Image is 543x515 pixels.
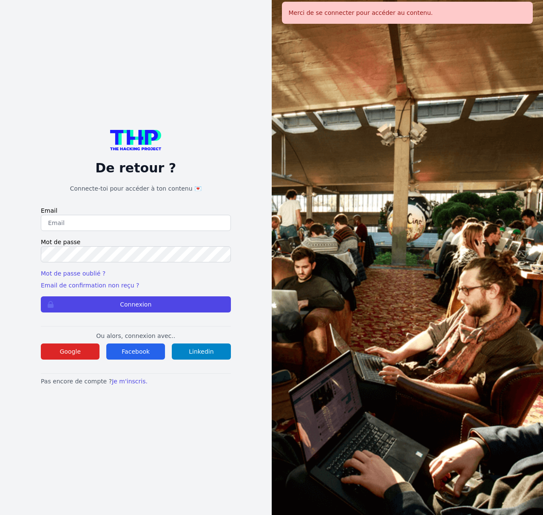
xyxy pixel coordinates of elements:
a: Email de confirmation non reçu ? [41,282,139,289]
label: Mot de passe [41,238,231,246]
p: Ou alors, connexion avec.. [41,332,231,340]
a: Mot de passe oublié ? [41,270,105,277]
p: De retour ? [41,160,231,176]
a: Je m'inscris. [112,378,148,385]
button: Google [41,343,100,360]
img: logo [110,130,161,150]
h1: Connecte-toi pour accéder à ton contenu 💌 [41,184,231,193]
label: Email [41,206,231,215]
input: Email [41,215,231,231]
p: Pas encore de compte ? [41,377,231,386]
button: Connexion [41,296,231,312]
div: Merci de se connecter pour accéder au contenu. [282,2,533,24]
button: Linkedin [172,343,230,360]
button: Facebook [106,343,165,360]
